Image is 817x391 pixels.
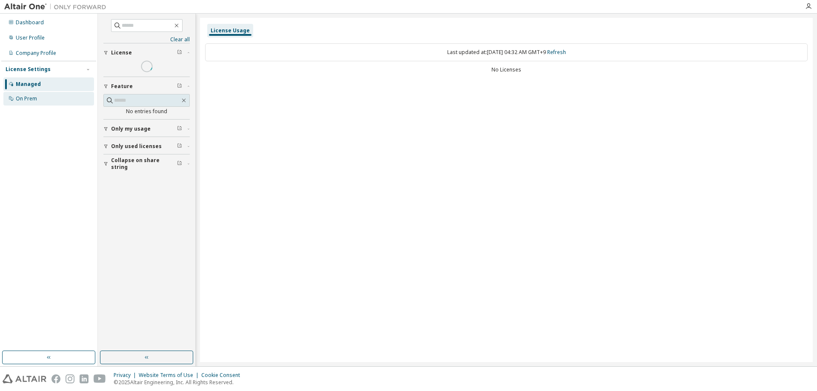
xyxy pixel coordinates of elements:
p: © 2025 Altair Engineering, Inc. All Rights Reserved. [114,379,245,386]
span: Feature [111,83,133,90]
div: Website Terms of Use [139,372,201,379]
img: linkedin.svg [80,374,89,383]
img: youtube.svg [94,374,106,383]
span: Clear filter [177,126,182,132]
span: Only used licenses [111,143,162,150]
button: Collapse on share string [103,154,190,173]
img: Altair One [4,3,111,11]
a: Clear all [103,36,190,43]
img: instagram.svg [66,374,74,383]
span: Clear filter [177,83,182,90]
div: No Licenses [205,66,808,73]
div: Cookie Consent [201,372,245,379]
button: Only used licenses [103,137,190,156]
a: Refresh [547,49,566,56]
div: Managed [16,81,41,88]
span: Only my usage [111,126,151,132]
div: On Prem [16,95,37,102]
button: Feature [103,77,190,96]
span: Clear filter [177,143,182,150]
img: facebook.svg [51,374,60,383]
button: License [103,43,190,62]
div: License Usage [211,27,250,34]
div: User Profile [16,34,45,41]
div: Dashboard [16,19,44,26]
span: License [111,49,132,56]
span: Clear filter [177,160,182,167]
div: Company Profile [16,50,56,57]
span: Clear filter [177,49,182,56]
img: altair_logo.svg [3,374,46,383]
div: No entries found [103,108,190,115]
div: License Settings [6,66,51,73]
span: Collapse on share string [111,157,177,171]
button: Only my usage [103,120,190,138]
div: Last updated at: [DATE] 04:32 AM GMT+9 [205,43,808,61]
div: Privacy [114,372,139,379]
